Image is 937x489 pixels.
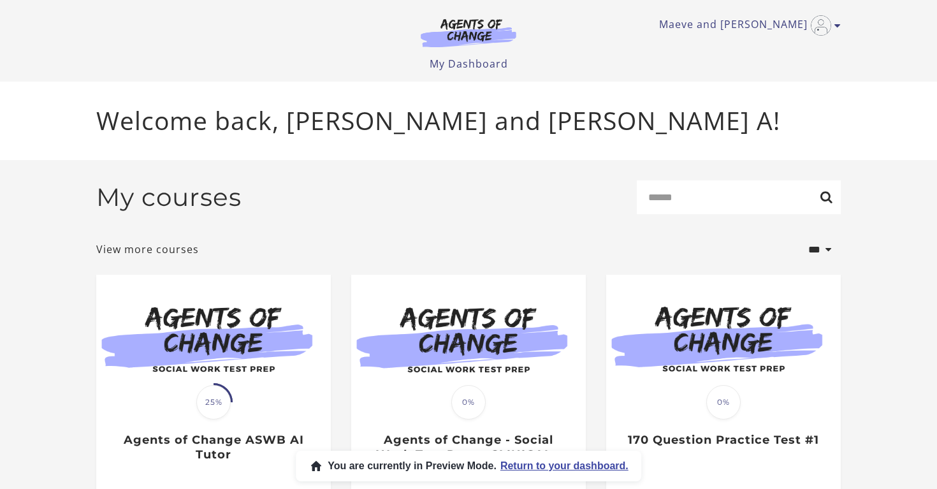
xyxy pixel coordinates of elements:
[96,242,199,257] a: View more courses
[110,433,317,462] h3: Agents of Change ASWB AI Tutor
[196,385,231,420] span: 25%
[500,460,628,472] span: Return to your dashboard.
[659,15,834,36] a: Toggle menu
[296,451,641,481] button: You are currently in Preview Mode.Return to your dashboard.
[96,182,242,212] h2: My courses
[365,433,572,476] h3: Agents of Change - Social Work Test Prep - CLINICAL - PREMIUM
[430,57,508,71] a: My Dashboard
[96,102,841,140] p: Welcome back, [PERSON_NAME] and [PERSON_NAME] A!
[706,385,741,420] span: 0%
[407,18,530,47] img: Agents of Change Logo
[451,385,486,420] span: 0%
[620,433,827,448] h3: 170 Question Practice Test #1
